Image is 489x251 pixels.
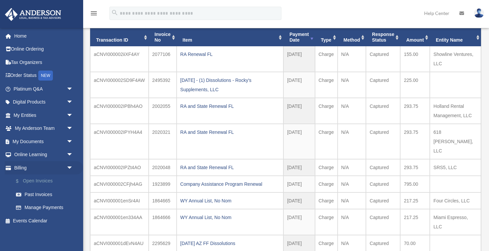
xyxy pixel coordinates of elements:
[3,8,63,21] img: Anderson Advisors Platinum Portal
[338,72,366,98] td: N/A
[430,28,481,46] th: Entity Name: activate to sort column ascending
[430,159,481,176] td: SRS5, LLC
[149,98,177,124] td: 2002055
[315,159,338,176] td: Charge
[90,209,149,235] td: aCNVI000001en334AA
[5,135,83,148] a: My Documentsarrow_drop_down
[90,9,98,17] i: menu
[283,28,315,46] th: Payment Date: activate to sort column ascending
[20,177,23,185] span: $
[400,72,430,98] td: 225.00
[283,159,315,176] td: [DATE]
[366,98,400,124] td: Captured
[5,214,83,227] a: Events Calendar
[90,176,149,192] td: aCNVI000002CFjh4AG
[9,188,80,201] a: Past Invoices
[67,161,80,175] span: arrow_drop_down
[67,135,80,148] span: arrow_drop_down
[315,209,338,235] td: Charge
[5,82,83,96] a: Platinum Q&Aarrow_drop_down
[430,98,481,124] td: Holland Rental Management, LLC
[149,176,177,192] td: 1923899
[430,192,481,209] td: Four Circles, LLC
[366,192,400,209] td: Captured
[177,28,283,46] th: Item: activate to sort column ascending
[180,179,280,189] div: Company Assistance Program Renewal
[338,192,366,209] td: N/A
[180,163,280,172] div: RA and State Renewal FL
[38,71,53,81] div: NEW
[180,239,280,248] div: [DATE] AZ FF Dissolutions
[90,12,98,17] a: menu
[338,98,366,124] td: N/A
[149,209,177,235] td: 1864666
[400,176,430,192] td: 795.00
[366,176,400,192] td: Captured
[315,98,338,124] td: Charge
[366,28,400,46] th: Response Status: activate to sort column ascending
[67,122,80,135] span: arrow_drop_down
[400,124,430,159] td: 293.75
[9,174,83,188] a: $Open Invoices
[283,72,315,98] td: [DATE]
[338,176,366,192] td: N/A
[283,192,315,209] td: [DATE]
[338,46,366,72] td: N/A
[180,196,280,205] div: WY Annual List, No Nom
[111,9,118,16] i: search
[338,124,366,159] td: N/A
[283,46,315,72] td: [DATE]
[430,124,481,159] td: 618 [PERSON_NAME], LLC
[180,50,280,59] div: RA Renewal FL
[315,124,338,159] td: Charge
[5,56,83,69] a: Tax Organizers
[400,98,430,124] td: 293.75
[315,72,338,98] td: Charge
[315,192,338,209] td: Charge
[5,161,83,174] a: Billingarrow_drop_down
[5,69,83,83] a: Order StatusNEW
[67,148,80,162] span: arrow_drop_down
[400,28,430,46] th: Amount: activate to sort column ascending
[149,72,177,98] td: 2495392
[366,72,400,98] td: Captured
[149,46,177,72] td: 2077106
[366,124,400,159] td: Captured
[67,96,80,109] span: arrow_drop_down
[366,209,400,235] td: Captured
[180,102,280,111] div: RA and State Renewal FL
[315,176,338,192] td: Charge
[338,209,366,235] td: N/A
[366,159,400,176] td: Captured
[400,159,430,176] td: 293.75
[283,209,315,235] td: [DATE]
[5,148,83,161] a: Online Learningarrow_drop_down
[5,43,83,56] a: Online Ordering
[400,46,430,72] td: 155.00
[400,192,430,209] td: 217.25
[90,159,149,176] td: aCNVI000002IPZt4AO
[180,76,280,94] div: [DATE] - (1) Dissolutions - Rocky's Supplements, LLC
[67,109,80,122] span: arrow_drop_down
[90,124,149,159] td: aCNVI000002IPYH4A4
[430,209,481,235] td: Miami Espresso, LLC
[67,82,80,96] span: arrow_drop_down
[180,127,280,137] div: RA and State Renewal FL
[338,28,366,46] th: Method: activate to sort column ascending
[149,28,177,46] th: Invoice No: activate to sort column ascending
[149,124,177,159] td: 2020321
[315,46,338,72] td: Charge
[283,124,315,159] td: [DATE]
[283,176,315,192] td: [DATE]
[400,209,430,235] td: 217.25
[180,213,280,222] div: WY Annual List, No Nom
[474,8,484,18] img: User Pic
[5,109,83,122] a: My Entitiesarrow_drop_down
[338,159,366,176] td: N/A
[9,201,83,214] a: Manage Payments
[90,98,149,124] td: aCNVI000002IPBh4AO
[149,192,177,209] td: 1864665
[90,46,149,72] td: aCNVI000002iiXF4AY
[430,46,481,72] td: Showline Ventures, LLC
[90,192,149,209] td: aCNVI000001enSr4AI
